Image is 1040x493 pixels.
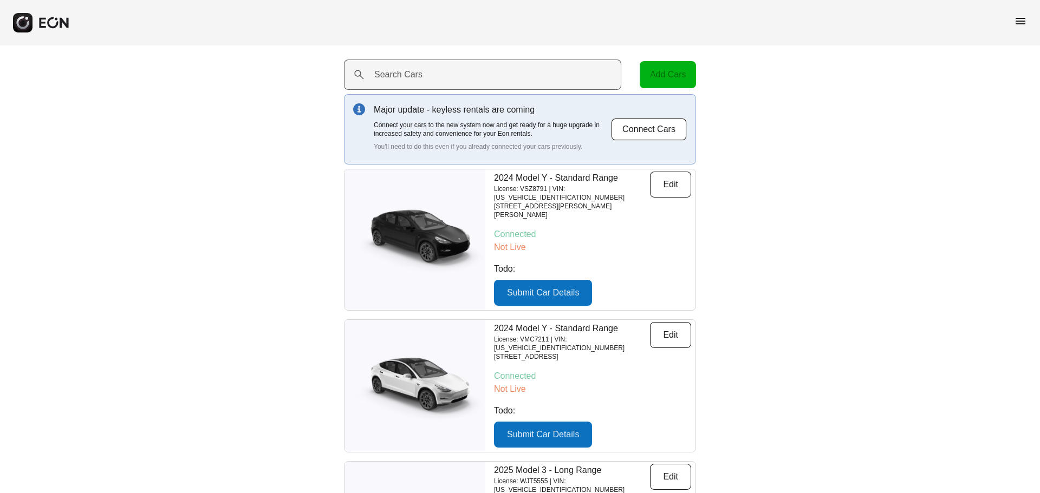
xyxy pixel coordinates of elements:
[1014,15,1027,28] span: menu
[374,142,611,151] p: You'll need to do this even if you already connected your cars previously.
[353,103,365,115] img: info
[494,185,650,202] p: License: VSZ8791 | VIN: [US_VEHICLE_IDENTIFICATION_NUMBER]
[344,205,485,275] img: car
[494,202,650,219] p: [STREET_ADDRESS][PERSON_NAME][PERSON_NAME]
[494,335,650,352] p: License: VMC7211 | VIN: [US_VEHICLE_IDENTIFICATION_NUMBER]
[494,172,650,185] p: 2024 Model Y - Standard Range
[374,68,422,81] label: Search Cars
[494,404,691,417] p: Todo:
[494,280,592,306] button: Submit Car Details
[494,322,650,335] p: 2024 Model Y - Standard Range
[494,370,691,383] p: Connected
[650,322,691,348] button: Edit
[494,228,691,241] p: Connected
[374,121,611,138] p: Connect your cars to the new system now and get ready for a huge upgrade in increased safety and ...
[494,383,691,396] p: Not Live
[374,103,611,116] p: Major update - keyless rentals are coming
[611,118,687,141] button: Connect Cars
[494,241,691,254] p: Not Live
[494,464,650,477] p: 2025 Model 3 - Long Range
[650,464,691,490] button: Edit
[494,262,691,275] p: Todo:
[344,351,485,421] img: car
[494,352,650,361] p: [STREET_ADDRESS]
[650,172,691,198] button: Edit
[494,422,592,448] button: Submit Car Details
